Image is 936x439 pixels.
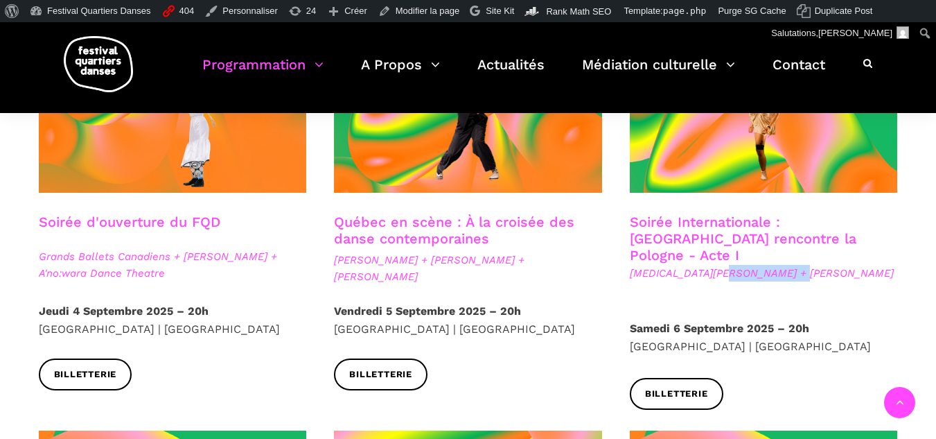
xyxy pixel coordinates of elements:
span: [PERSON_NAME] + [PERSON_NAME] + [PERSON_NAME] [334,252,602,285]
p: [GEOGRAPHIC_DATA] | [GEOGRAPHIC_DATA] [334,302,602,338]
a: Médiation culturelle [582,53,735,94]
img: logo-fqd-med [64,36,133,92]
a: Contact [772,53,825,94]
a: Soirée Internationale : [GEOGRAPHIC_DATA] rencontre la Pologne - Acte I [630,214,856,264]
strong: Vendredi 5 Septembre 2025 – 20h [334,304,521,318]
a: A Propos [361,53,440,94]
strong: Samedi 6 Septembre 2025 – 20h [630,322,809,335]
a: Soirée d'ouverture du FQD [39,214,220,230]
a: Actualités [477,53,545,94]
a: Salutations, [766,22,915,44]
strong: Jeudi 4 Septembre 2025 – 20h [39,304,209,318]
a: Billetterie [39,359,132,390]
a: Billetterie [630,378,723,409]
span: Site Kit [486,6,514,16]
span: Rank Math SEO [546,6,611,17]
a: Québec en scène : À la croisée des danse contemporaines [334,214,574,247]
span: Billetterie [645,387,708,402]
span: [PERSON_NAME] [818,28,892,38]
span: Grands Ballets Canadiens + [PERSON_NAME] + A'no:wara Dance Theatre [39,248,307,282]
span: Billetterie [54,368,117,382]
p: [GEOGRAPHIC_DATA] | [GEOGRAPHIC_DATA] [39,302,307,338]
span: Billetterie [349,368,412,382]
span: page.php [663,6,707,16]
a: Billetterie [334,359,427,390]
span: [MEDICAL_DATA][PERSON_NAME] + [PERSON_NAME] [630,265,898,282]
p: [GEOGRAPHIC_DATA] | [GEOGRAPHIC_DATA] [630,320,898,355]
a: Programmation [202,53,324,94]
